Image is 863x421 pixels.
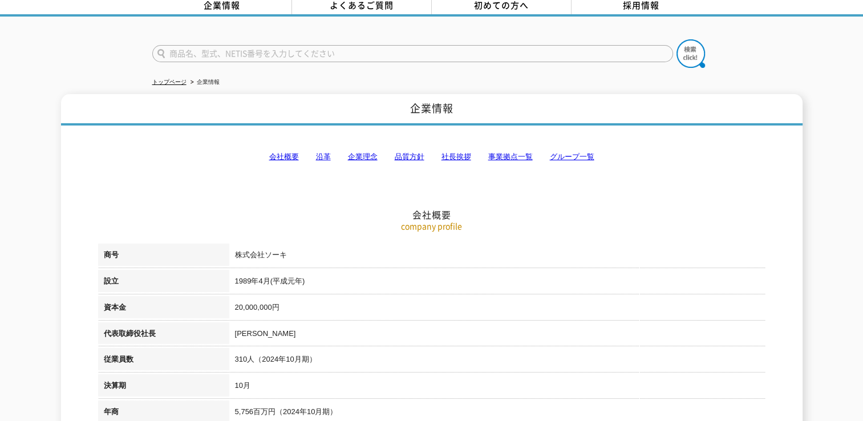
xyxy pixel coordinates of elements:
[229,374,765,400] td: 10月
[269,152,299,161] a: 会社概要
[152,79,187,85] a: トップページ
[98,244,229,270] th: 商号
[229,296,765,322] td: 20,000,000円
[229,270,765,296] td: 1989年4月(平成元年)
[395,152,424,161] a: 品質方針
[61,94,803,126] h1: 企業情報
[488,152,533,161] a: 事業拠点一覧
[229,322,765,349] td: [PERSON_NAME]
[98,348,229,374] th: 従業員数
[98,296,229,322] th: 資本金
[98,95,765,221] h2: 会社概要
[98,220,765,232] p: company profile
[441,152,471,161] a: 社長挨拶
[152,45,673,62] input: 商品名、型式、NETIS番号を入力してください
[98,322,229,349] th: 代表取締役社長
[98,374,229,400] th: 決算期
[98,270,229,296] th: 設立
[550,152,594,161] a: グループ一覧
[316,152,331,161] a: 沿革
[348,152,378,161] a: 企業理念
[188,76,220,88] li: 企業情報
[229,244,765,270] td: 株式会社ソーキ
[229,348,765,374] td: 310人（2024年10月期）
[676,39,705,68] img: btn_search.png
